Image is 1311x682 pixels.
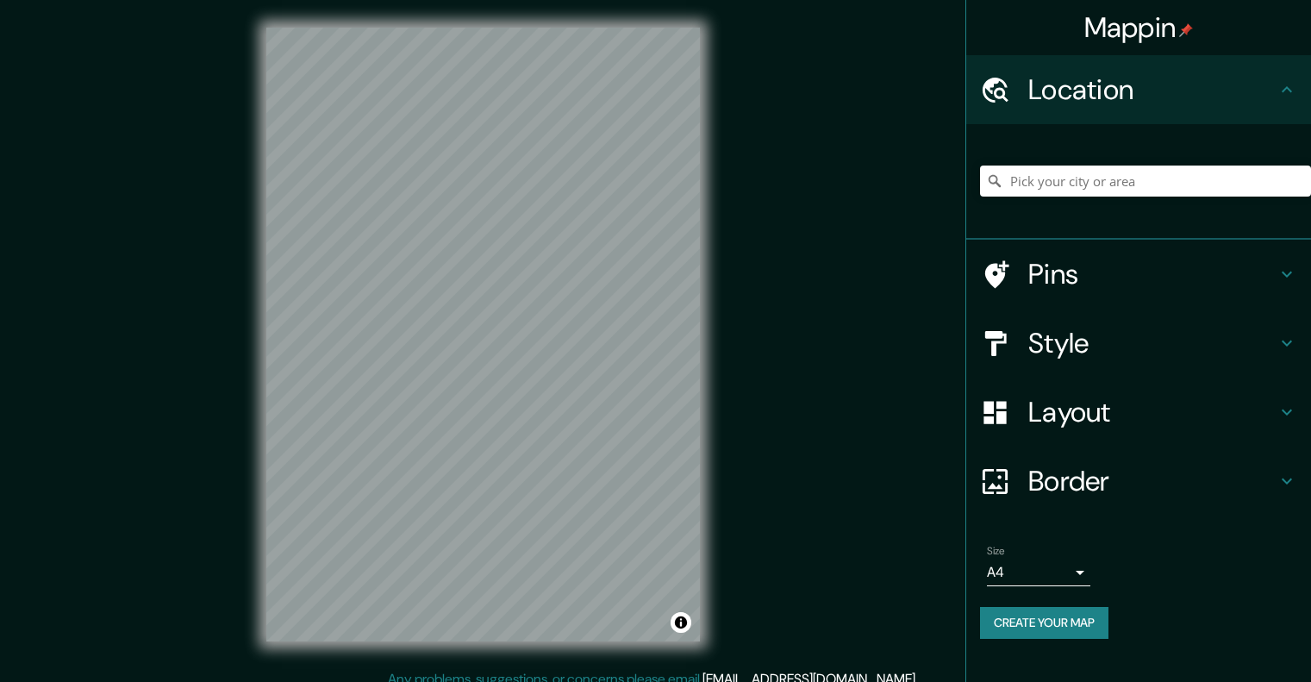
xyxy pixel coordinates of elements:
h4: Mappin [1084,10,1194,45]
div: A4 [987,559,1090,586]
h4: Pins [1028,257,1277,291]
input: Pick your city or area [980,166,1311,197]
h4: Border [1028,464,1277,498]
h4: Location [1028,72,1277,107]
img: pin-icon.png [1179,23,1193,37]
h4: Style [1028,326,1277,360]
div: Location [966,55,1311,124]
h4: Layout [1028,395,1277,429]
div: Style [966,309,1311,378]
button: Create your map [980,607,1108,639]
div: Border [966,447,1311,516]
div: Layout [966,378,1311,447]
canvas: Map [266,28,700,641]
button: Toggle attribution [671,612,691,633]
div: Pins [966,240,1311,309]
label: Size [987,544,1005,559]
